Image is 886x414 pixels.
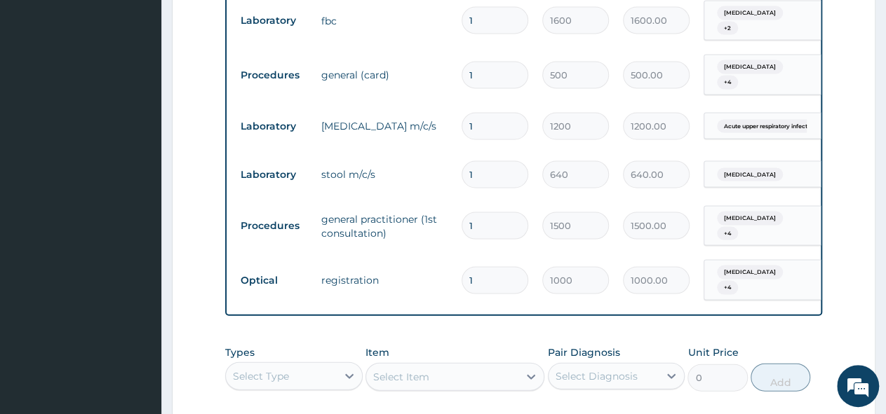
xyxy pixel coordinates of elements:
[233,369,289,383] div: Select Type
[234,268,314,294] td: Optical
[234,213,314,239] td: Procedures
[717,227,738,241] span: + 4
[365,345,389,359] label: Item
[314,7,455,35] td: fbc
[717,22,738,36] span: + 2
[314,160,455,188] td: stool m/c/s
[314,112,455,140] td: [MEDICAL_DATA] m/c/s
[314,266,455,294] td: registration
[225,347,255,359] label: Types
[81,120,194,261] span: We're online!
[717,60,783,74] span: [MEDICAL_DATA]
[314,61,455,89] td: general (card)
[234,62,314,88] td: Procedures
[556,369,638,383] div: Select Diagnosis
[73,78,236,97] div: Chat with us now
[717,120,819,134] span: Acute upper respiratory infect...
[234,8,314,34] td: Laboratory
[717,212,783,226] span: [MEDICAL_DATA]
[230,7,264,41] div: Minimize live chat window
[687,345,738,359] label: Unit Price
[717,6,783,20] span: [MEDICAL_DATA]
[548,345,620,359] label: Pair Diagnosis
[717,168,783,182] span: [MEDICAL_DATA]
[717,265,783,280] span: [MEDICAL_DATA]
[717,76,738,90] span: + 4
[26,70,57,105] img: d_794563401_company_1708531726252_794563401
[717,281,738,295] span: + 4
[7,270,267,319] textarea: Type your message and hit 'Enter'
[314,205,455,247] td: general practitioner (1st consultation)
[234,113,314,139] td: Laboratory
[751,364,810,392] button: Add
[234,162,314,188] td: Laboratory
